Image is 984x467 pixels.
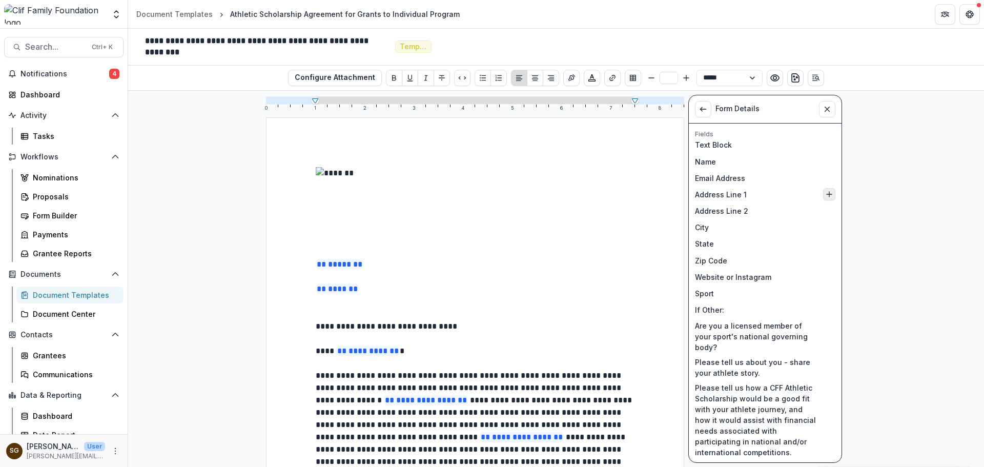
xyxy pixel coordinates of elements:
span: Notifications [20,70,109,78]
p: Name [695,156,819,167]
button: Open Workflows [4,149,124,165]
div: Payments [33,229,115,240]
p: Please tell us how a CFF Athletic Scholarship would be a good fit with your athlete journey, and ... [695,382,819,458]
div: Dashboard [33,411,115,421]
p: Email Address [695,173,819,184]
button: Insert Address Line 1 into document [823,188,835,200]
button: Bold [386,70,402,86]
button: Partners [935,4,955,25]
button: View List [695,101,711,117]
button: Open Editor Sidebar [808,70,824,86]
p: Text Block [695,139,819,150]
p: Website or Instagram [695,272,819,282]
p: [PERSON_NAME][EMAIL_ADDRESS][DOMAIN_NAME] [27,452,105,461]
button: Search... [4,37,124,57]
p: Are you a licensed member of your sport's national governing body? [695,320,819,353]
a: Payments [16,226,124,243]
h2: Form Details [715,105,760,113]
button: download-word [787,70,804,86]
a: Dashboard [4,86,124,103]
a: Communications [16,366,124,383]
button: Open Activity [4,107,124,124]
a: Proposals [16,188,124,205]
a: Document Templates [132,7,217,22]
button: Open Contacts [4,327,124,343]
button: Italicize [418,70,434,86]
button: Close sidebar [819,101,835,117]
p: User [84,442,105,451]
a: Document Center [16,306,124,322]
button: Insert Signature [563,70,580,86]
a: Form Builder [16,207,124,224]
p: Sport [695,288,819,299]
a: Nominations [16,169,124,186]
button: Align Left [511,70,527,86]
div: Document Templates [33,290,115,300]
button: Bigger [680,72,692,84]
div: Form Builder [33,210,115,221]
button: Ordered List [490,70,507,86]
p: Address Line 2 [695,206,819,216]
span: Activity [20,111,107,120]
button: Align Right [543,70,559,86]
div: Document Templates [136,9,213,19]
button: Smaller [645,72,658,84]
div: Communications [33,369,115,380]
div: Tasks [33,131,115,141]
span: Contacts [20,331,107,339]
a: Data Report [16,427,124,443]
div: Athletic Scholarship Agreement for Grants to Individual Program [230,9,460,19]
div: Ctrl + K [90,42,115,53]
button: Open Documents [4,266,124,282]
div: Document Center [33,309,115,319]
nav: breadcrumb [132,7,464,22]
button: Configure Attachment [288,70,382,86]
p: Zip Code [695,255,819,266]
button: Open entity switcher [109,4,124,25]
div: Dashboard [20,89,115,100]
button: Code [454,70,470,86]
p: Address Line 1 [695,189,819,200]
a: Dashboard [16,408,124,424]
button: Preview preview-doc.pdf [767,70,783,86]
button: Underline [402,70,418,86]
p: If Other: [695,304,819,315]
a: Tasks [16,128,124,145]
div: Grantees [33,350,115,361]
p: City [695,222,819,233]
span: Workflows [20,153,107,161]
button: Open Data & Reporting [4,387,124,403]
img: Clif Family Foundation logo [4,4,105,25]
a: Document Templates [16,287,124,303]
button: More [109,445,121,457]
button: Notifications4 [4,66,124,82]
a: Grantees [16,347,124,364]
span: Documents [20,270,107,279]
button: Strike [434,70,450,86]
p: Please tell us about you - share your athlete story. [695,357,819,378]
div: Proposals [33,191,115,202]
p: State [695,238,819,249]
button: Align Center [527,70,543,86]
span: 4 [109,69,119,79]
span: Template [400,43,427,51]
button: Bullet List [475,70,491,86]
span: Data & Reporting [20,391,107,400]
button: Insert Table [625,70,641,86]
span: Search... [25,42,86,52]
p: Fields [695,130,835,139]
div: Nominations [33,172,115,183]
div: Grantee Reports [33,248,115,259]
button: Choose font color [584,70,600,86]
div: Sarah Grady [10,448,19,454]
div: Data Report [33,430,115,440]
button: Get Help [959,4,980,25]
p: [PERSON_NAME] [27,441,80,452]
a: Grantee Reports [16,245,124,262]
button: Create link [604,70,621,86]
